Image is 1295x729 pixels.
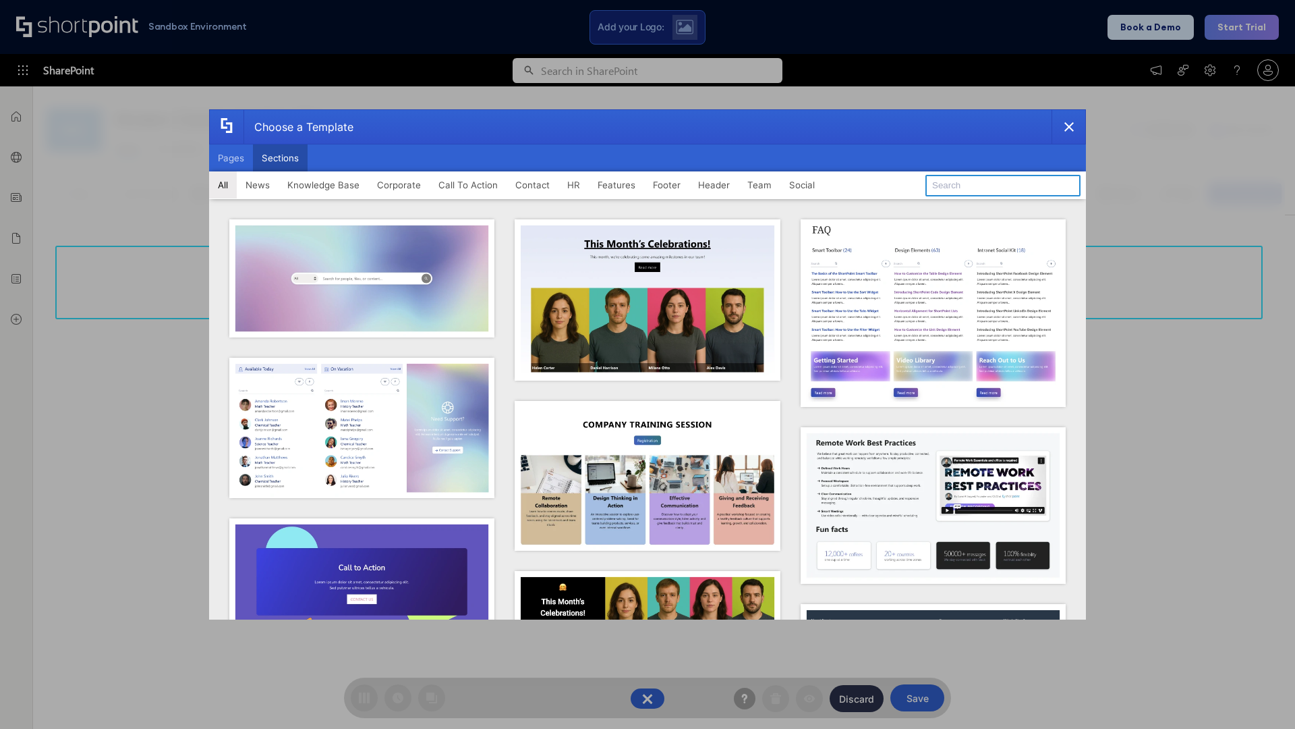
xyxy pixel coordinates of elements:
[507,171,558,198] button: Contact
[644,171,689,198] button: Footer
[368,171,430,198] button: Corporate
[209,109,1086,620] div: template selector
[689,171,739,198] button: Header
[237,171,279,198] button: News
[739,171,780,198] button: Team
[780,171,824,198] button: Social
[209,144,253,171] button: Pages
[253,144,308,171] button: Sections
[430,171,507,198] button: Call To Action
[558,171,589,198] button: HR
[925,175,1081,196] input: Search
[1228,664,1295,729] iframe: Chat Widget
[589,171,644,198] button: Features
[279,171,368,198] button: Knowledge Base
[209,171,237,198] button: All
[243,110,353,144] div: Choose a Template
